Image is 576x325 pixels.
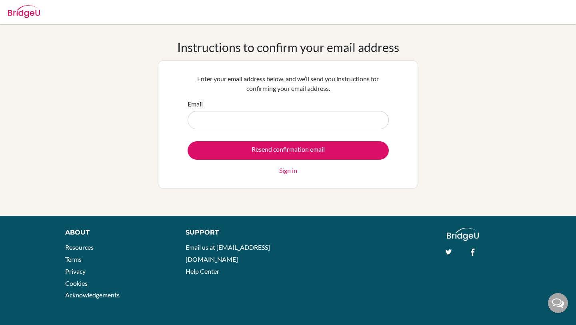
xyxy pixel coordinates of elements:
div: About [65,228,168,237]
img: logo_white@2x-f4f0deed5e89b7ecb1c2cc34c3e3d731f90f0f143d5ea2071677605dd97b5244.png [447,228,479,241]
a: Help Center [186,267,219,275]
a: Privacy [65,267,86,275]
a: Resources [65,243,94,251]
img: Bridge-U [8,5,40,18]
a: Acknowledgements [65,291,120,299]
input: Resend confirmation email [188,141,389,160]
a: Terms [65,255,82,263]
label: Email [188,99,203,109]
div: Support [186,228,280,237]
a: Email us at [EMAIL_ADDRESS][DOMAIN_NAME] [186,243,270,263]
h1: Instructions to confirm your email address [177,40,399,54]
a: Cookies [65,279,88,287]
p: Enter your email address below, and we’ll send you instructions for confirming your email address. [188,74,389,93]
a: Sign in [279,166,297,175]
